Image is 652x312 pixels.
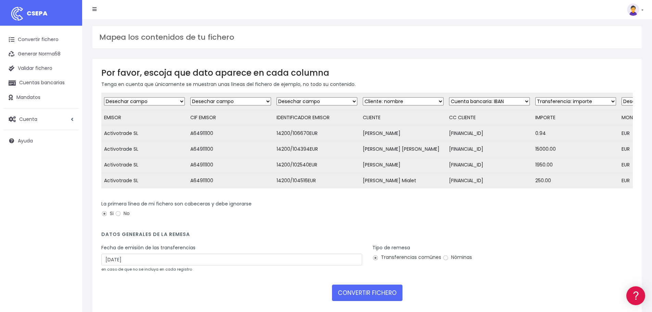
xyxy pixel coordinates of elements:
td: A64911100 [188,173,274,189]
td: Activotrade SL [101,157,188,173]
img: profile [627,3,639,16]
button: Contáctanos [7,183,130,195]
button: CONVERTIR FICHERO [332,285,402,301]
td: 15000.00 [533,141,619,157]
td: 14200/104516EUR [274,173,360,189]
h3: Mapea los contenidos de tu fichero [99,33,635,42]
label: Nóminas [443,254,472,261]
div: Convertir ficheros [7,76,130,82]
div: Facturación [7,136,130,142]
td: 1950.00 [533,157,619,173]
label: Si [101,210,114,217]
a: Validar fichero [3,61,79,76]
td: [PERSON_NAME] [360,126,446,141]
td: CIF EMISOR [188,110,274,126]
td: A64911100 [188,141,274,157]
span: CSEPA [27,9,48,17]
label: La primera línea de mi fichero son cabeceras y debe ignorarse [101,200,252,208]
label: Tipo de remesa [372,244,410,251]
td: 14200/104394EUR [274,141,360,157]
td: 14200/106670EUR [274,126,360,141]
td: [PERSON_NAME] Mialet [360,173,446,189]
img: logo [9,5,26,22]
td: 14200/102540EUR [274,157,360,173]
a: Convertir fichero [3,33,79,47]
a: Formatos [7,87,130,97]
span: Cuenta [19,115,37,122]
td: A64911100 [188,126,274,141]
div: Programadores [7,164,130,171]
td: [FINANCIAL_ID] [446,157,533,173]
td: EMISOR [101,110,188,126]
a: Perfiles de empresas [7,118,130,129]
a: POWERED BY ENCHANT [94,197,132,204]
a: Generar Norma58 [3,47,79,61]
a: General [7,147,130,158]
a: Cuentas bancarias [3,76,79,90]
td: Activotrade SL [101,126,188,141]
td: CLIENTE [360,110,446,126]
td: CC CLIENTE [446,110,533,126]
div: Información general [7,48,130,54]
label: Transferencias comúnes [372,254,441,261]
a: Problemas habituales [7,97,130,108]
a: API [7,175,130,186]
a: Cuenta [3,112,79,126]
td: 0.94 [533,126,619,141]
a: Ayuda [3,134,79,148]
td: A64911100 [188,157,274,173]
td: Activotrade SL [101,141,188,157]
td: Activotrade SL [101,173,188,189]
h3: Por favor, escoja que dato aparece en cada columna [101,68,633,78]
a: Mandatos [3,90,79,105]
a: Videotutoriales [7,108,130,118]
h4: Datos generales de la remesa [101,232,633,241]
label: Fecha de emisión de las transferencias [101,244,195,251]
td: IDENTIFICADOR EMISOR [274,110,360,126]
label: No [115,210,130,217]
td: [FINANCIAL_ID] [446,141,533,157]
td: [FINANCIAL_ID] [446,126,533,141]
a: Información general [7,58,130,69]
td: IMPORTE [533,110,619,126]
span: Ayuda [18,137,33,144]
td: [FINANCIAL_ID] [446,173,533,189]
td: [PERSON_NAME] [360,157,446,173]
td: 250.00 [533,173,619,189]
p: Tenga en cuenta que únicamente se muestran unas líneas del fichero de ejemplo, no todo su contenido. [101,80,633,88]
small: en caso de que no se incluya en cada registro [101,266,192,272]
td: [PERSON_NAME] [PERSON_NAME] [360,141,446,157]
